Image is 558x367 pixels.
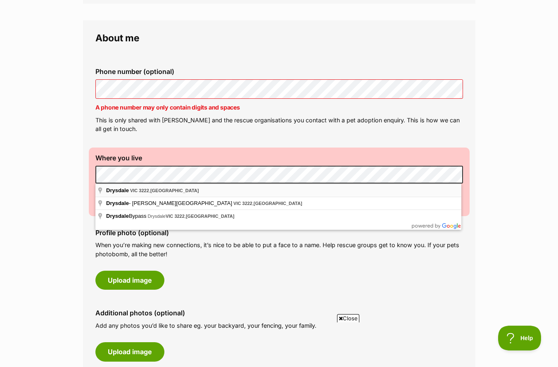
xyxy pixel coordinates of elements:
span: 3222 [139,188,149,193]
p: This is only shared with [PERSON_NAME] and the rescue organisations you contact with a pet adopti... [95,116,463,133]
span: Drysdale [106,213,129,219]
span: VIC [166,214,173,219]
span: Close [337,314,359,322]
span: [GEOGRAPHIC_DATA] [150,188,199,193]
label: Additional photos (optional) [95,309,463,317]
span: Drysdale , [148,214,235,219]
span: , [233,201,302,206]
p: A phone number may only contain digits and spaces [95,103,463,112]
span: - [PERSON_NAME][GEOGRAPHIC_DATA] [106,200,233,206]
iframe: Help Scout Beacon - Open [498,326,541,350]
span: , [130,188,199,193]
span: VIC [130,188,138,193]
iframe: Advertisement [79,326,480,363]
span: [GEOGRAPHIC_DATA] [186,214,235,219]
p: Add any photos you’d like to share eg. your backyard, your fencing, your family. [95,321,463,330]
button: Upload image [95,271,164,290]
legend: About me [95,33,463,43]
span: Drysdale [106,200,129,206]
span: Bypass [106,213,148,219]
label: Profile photo (optional) [95,229,463,236]
span: Drysdale [106,187,129,193]
span: VIC [233,201,241,206]
span: [GEOGRAPHIC_DATA] [254,201,302,206]
label: Where you live [95,154,463,162]
p: When you’re making new connections, it’s nice to be able to put a face to a name. Help rescue gro... [95,241,463,258]
span: 3222 [174,214,184,219]
span: 3222 [242,201,252,206]
label: Phone number (optional) [95,68,463,75]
